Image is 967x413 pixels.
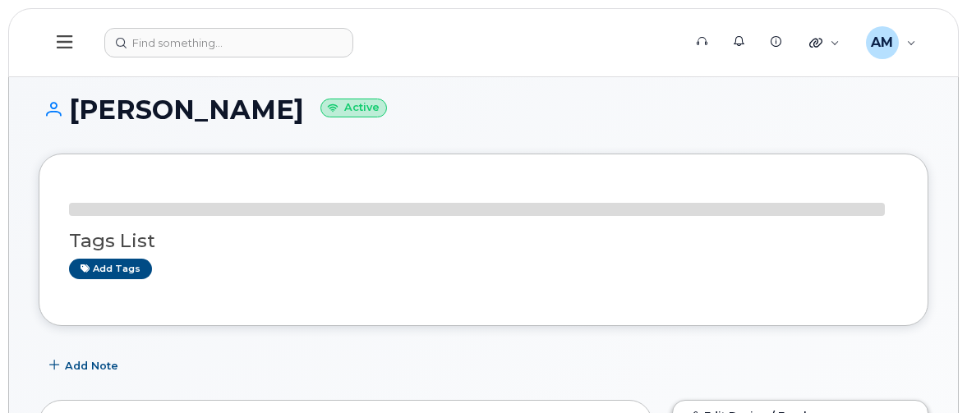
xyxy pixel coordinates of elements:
[39,351,132,380] button: Add Note
[320,99,387,117] small: Active
[69,259,152,279] a: Add tags
[39,95,928,124] h1: [PERSON_NAME]
[69,231,898,251] h3: Tags List
[65,358,118,374] span: Add Note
